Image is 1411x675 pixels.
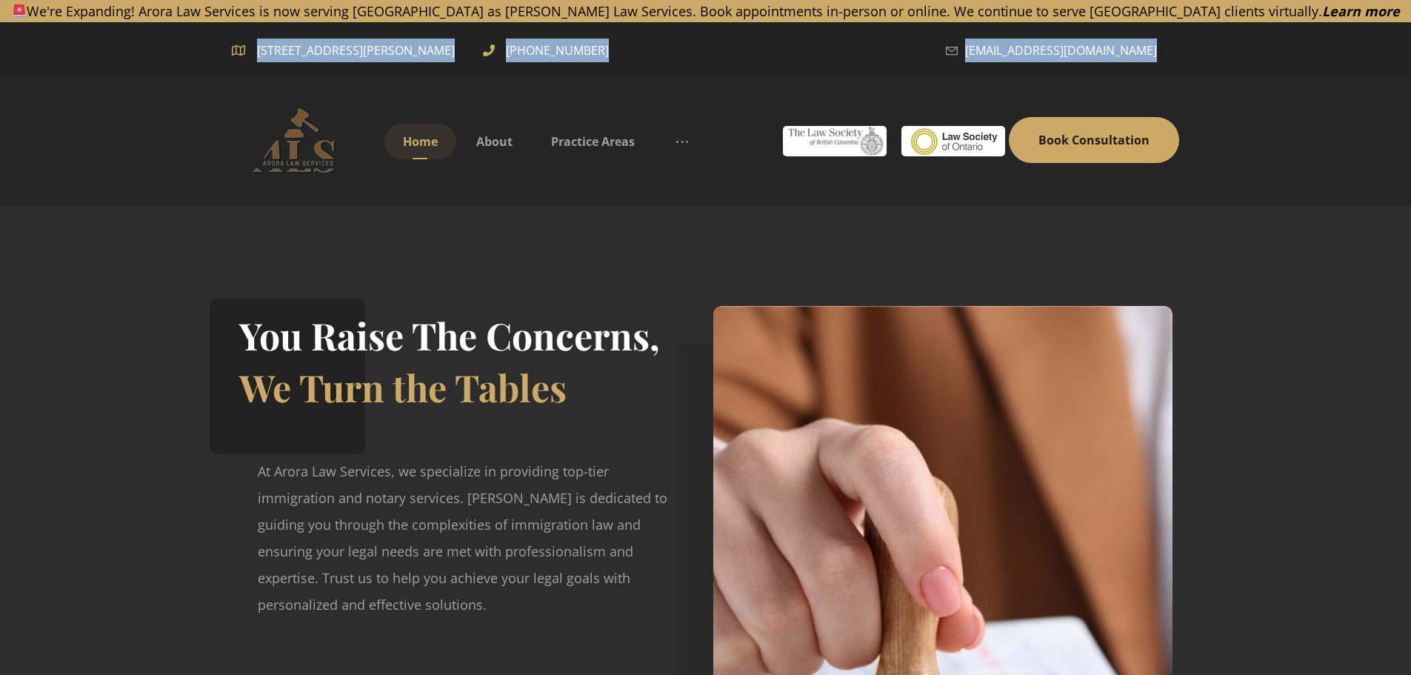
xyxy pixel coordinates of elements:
[476,133,513,150] span: About
[232,107,365,173] img: Arora Law Services
[655,124,710,159] a: More links
[965,39,1157,62] span: [EMAIL_ADDRESS][DOMAIN_NAME]
[239,310,660,362] h2: You Raise The Concerns,
[251,39,461,62] span: [STREET_ADDRESS][PERSON_NAME]
[403,133,438,150] span: Home
[502,39,613,62] span: [PHONE_NUMBER]
[901,126,1005,156] img: #
[258,458,680,618] p: At Arora Law Services, we specialize in providing top-tier immigration and notary services. [PERS...
[783,126,887,156] img: #
[11,4,1400,18] p: We're Expanding! Arora Law Services is now serving [GEOGRAPHIC_DATA] as [PERSON_NAME] Law Service...
[533,124,653,159] a: Practice Areas
[551,133,635,150] span: Practice Areas
[232,107,365,173] a: Advocate (IN) | Barrister (CA) | Solicitor | Notary Public
[483,41,613,57] a: [PHONE_NUMBER]
[1009,117,1179,163] a: Book Consultation
[239,362,567,412] span: We Turn the Tables
[13,4,26,18] img: 🚨
[384,124,456,159] a: Home
[232,41,461,57] a: [STREET_ADDRESS][PERSON_NAME]
[1322,2,1400,20] a: Learn more
[1038,132,1150,148] span: Book Consultation
[458,124,531,159] a: About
